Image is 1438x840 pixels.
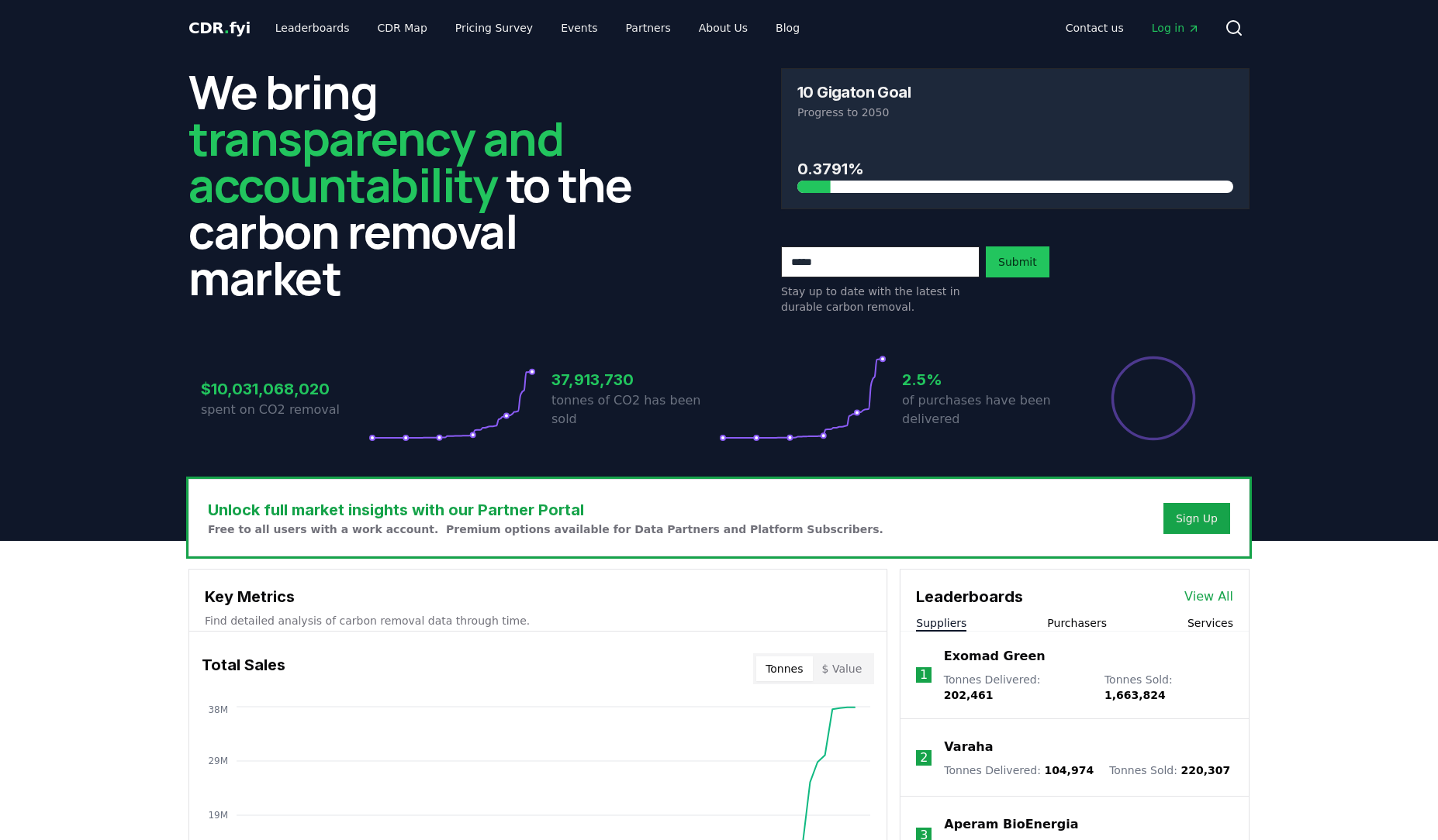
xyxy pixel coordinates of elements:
[944,689,994,701] span: 202,461
[986,246,1049,277] button: Submit
[188,68,657,301] h2: We bring to the carbon removal market
[1176,511,1218,526] a: Sign Up
[188,17,251,39] a: CDR.fyi
[1053,14,1212,42] nav: Main
[1152,20,1200,36] span: Log in
[201,401,368,419] p: spent on CO2 removal
[1044,764,1094,776] span: 104,974
[944,672,1089,703] p: Tonnes Delivered :
[1104,689,1166,701] span: 1,663,824
[902,368,1070,391] h3: 2.5%
[686,14,760,42] a: About Us
[443,14,545,42] a: Pricing Survey
[188,19,251,37] span: CDR fyi
[263,14,362,42] a: Leaderboards
[1184,587,1233,606] a: View All
[1047,615,1107,631] button: Purchasers
[916,615,966,631] button: Suppliers
[263,14,812,42] nav: Main
[920,666,928,684] p: 1
[551,391,719,429] p: tonnes of CO2 has been sold
[202,653,285,684] h3: Total Sales
[944,647,1046,666] a: Exomad Green
[201,377,368,401] h3: $10,031,068,020
[205,585,871,608] h3: Key Metrics
[208,704,228,715] tspan: 38M
[902,391,1070,429] p: of purchases have been delivered
[208,756,228,766] tspan: 29M
[1180,764,1230,776] span: 220,307
[797,105,1233,120] p: Progress to 2050
[1104,672,1233,703] p: Tonnes Sold :
[797,157,1233,181] h3: 0.3791%
[1139,14,1212,42] a: Log in
[551,368,719,391] h3: 37,913,730
[548,14,610,42] a: Events
[208,498,883,522] h3: Unlock full market insights with our Partner Portal
[944,763,1094,778] p: Tonnes Delivered :
[208,810,228,821] tspan: 19M
[614,14,683,42] a: Partners
[797,84,911,100] h3: 10 Gigaton Goal
[1109,763,1230,778] p: Tonnes Sold :
[944,815,1078,834] a: Aperam BioEnergia
[224,19,230,37] span: .
[1163,503,1230,534] button: Sign Up
[205,613,871,628] p: Find detailed analysis of carbon removal data through time.
[944,738,993,756] a: Varaha
[916,585,1023,608] h3: Leaderboards
[763,14,812,42] a: Blog
[1053,14,1136,42] a: Contact us
[1187,615,1233,631] button: Services
[920,749,928,767] p: 2
[781,284,980,315] p: Stay up to date with the latest in durable carbon removal.
[756,656,812,681] button: Tonnes
[1110,355,1197,442] div: Percentage of sales delivered
[813,656,872,681] button: $ Value
[208,522,883,537] p: Free to all users with a work account. Premium options available for Data Partners and Platform S...
[365,14,440,42] a: CDR Map
[188,106,563,216] span: transparency and accountability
